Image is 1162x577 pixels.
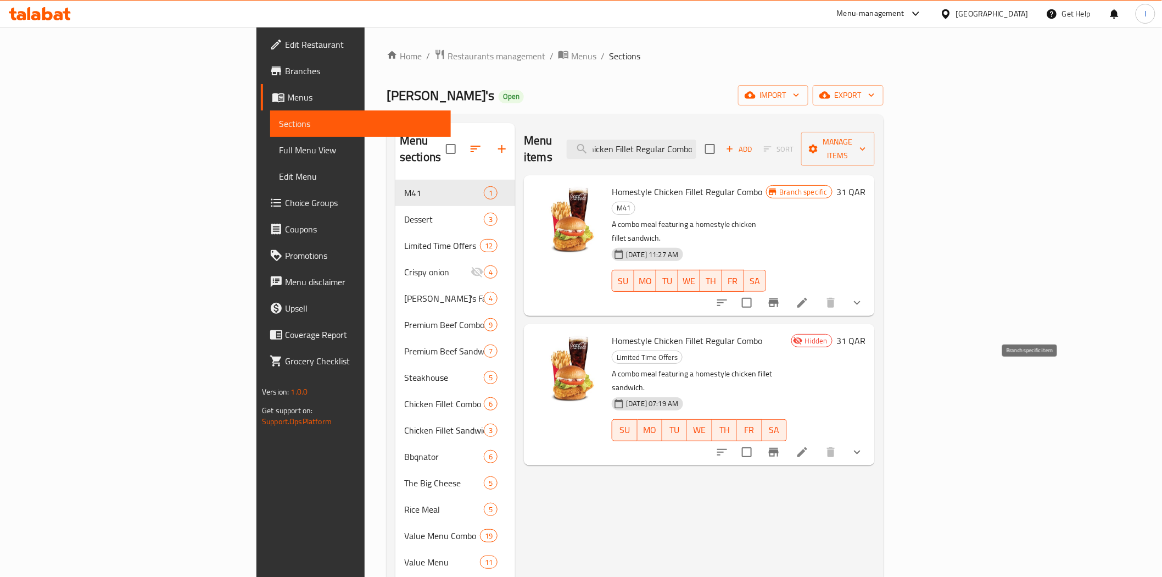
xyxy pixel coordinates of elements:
span: SU [617,273,630,289]
span: FR [741,422,757,438]
span: Edit Menu [279,170,442,183]
span: SA [748,273,762,289]
button: Branch-specific-item [761,290,787,316]
div: Limited Time Offers [612,351,683,364]
svg: Show Choices [851,446,864,459]
span: 1 [484,188,497,198]
div: Menu-management [837,7,904,20]
span: Get support on: [262,403,312,418]
span: Rice Meal [404,503,484,516]
div: Wendy's Family Deal [404,292,484,305]
span: Menus [287,91,442,104]
button: FR [737,419,762,441]
div: Value Menu [404,556,480,569]
span: Value Menu Combo [404,529,480,542]
div: items [484,345,498,358]
a: Choice Groups [261,190,450,216]
svg: Inactive section [471,265,484,279]
span: TH [705,273,718,289]
button: MO [638,419,662,441]
div: items [480,529,498,542]
a: Restaurants management [434,49,545,63]
a: Full Menu View [270,137,450,163]
button: sort-choices [709,290,735,316]
svg: Show Choices [851,296,864,309]
div: Value Menu Combo19 [395,523,515,549]
input: search [567,140,696,159]
span: Sections [609,49,640,63]
span: Add item [722,141,757,158]
span: Chicken Fillet Sandwich [404,424,484,437]
div: items [480,239,498,252]
div: items [484,265,498,279]
div: [PERSON_NAME]'s Family Deal4 [395,285,515,312]
h2: Menu items [524,132,554,165]
span: Sort sections [462,136,489,162]
span: Branches [285,64,442,77]
a: Edit menu item [796,446,809,459]
span: Restaurants management [448,49,545,63]
span: TH [717,422,733,438]
div: Value Menu11 [395,549,515,575]
span: 11 [481,557,497,568]
span: Add [724,143,754,156]
p: A combo meal featuring a homestyle chicken fillet sandwich. [612,218,766,245]
div: Open [499,90,524,103]
span: Select all sections [439,137,462,160]
div: Limited Time Offers12 [395,232,515,259]
span: Coverage Report [285,328,442,341]
span: Homestyle Chicken Fillet Regular Combo [612,184,762,200]
span: Premium Beef Combo [404,318,484,331]
span: Select to update [735,441,758,464]
span: [PERSON_NAME]'s Family Deal [404,292,484,305]
div: items [484,424,498,437]
button: TH [712,419,737,441]
h6: 31 QAR [837,184,866,199]
div: items [484,371,498,384]
h6: 31 QAR [837,333,866,348]
div: The Big Cheese [404,476,484,490]
li: / [550,49,554,63]
button: Manage items [801,132,875,166]
div: Steakhouse [404,371,484,384]
span: I [1144,8,1146,20]
span: Limited Time Offers [404,239,480,252]
div: items [484,292,498,305]
button: SU [612,419,637,441]
img: Homestyle Chicken Fillet Regular Combo [533,184,603,254]
span: 7 [484,346,497,357]
span: Dessert [404,213,484,226]
span: Edit Restaurant [285,38,442,51]
span: Choice Groups [285,196,442,209]
div: Premium Beef Combo9 [395,312,515,338]
span: Chicken Fillet Combo [404,397,484,410]
div: items [484,450,498,463]
span: Sections [279,117,442,130]
button: Branch-specific-item [761,439,787,465]
span: SU [617,422,633,438]
button: export [813,85,884,106]
span: Menus [571,49,596,63]
span: Version: [262,385,289,399]
div: Chicken Fillet Sandwich3 [395,417,515,443]
a: Coverage Report [261,321,450,348]
span: Upsell [285,302,442,315]
span: 3 [484,425,497,436]
button: Add [722,141,757,158]
span: 5 [484,478,497,489]
span: 9 [484,320,497,330]
button: SA [762,419,787,441]
a: Menu disclaimer [261,269,450,295]
span: M41 [404,186,484,199]
div: M41 [612,202,635,215]
p: A combo meal featuring a homestyle chicken fillet sandwich. [612,367,787,395]
span: Promotions [285,249,442,262]
span: WE [683,273,696,289]
button: show more [844,290,870,316]
span: Select section first [757,141,801,158]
